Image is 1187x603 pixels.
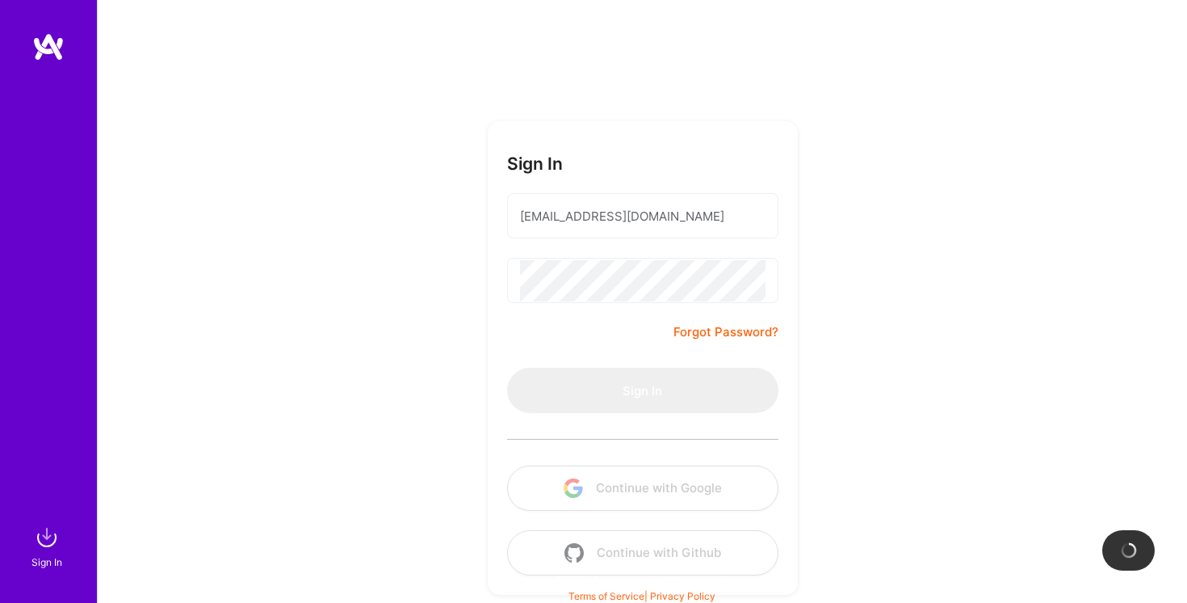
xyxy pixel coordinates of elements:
div: Sign In [31,554,62,571]
h3: Sign In [507,154,563,174]
button: Sign In [507,368,778,413]
div: © 2025 ATeams Inc., All rights reserved. [97,559,1187,599]
a: Privacy Policy [650,590,715,602]
img: logo [32,32,65,61]
a: Forgot Password? [673,323,778,342]
input: Email... [520,196,765,237]
button: Continue with Google [507,466,778,511]
img: loading [1119,542,1137,559]
a: sign inSign In [34,521,63,571]
img: sign in [31,521,63,554]
span: | [568,590,715,602]
img: icon [564,543,584,563]
a: Terms of Service [568,590,644,602]
img: icon [564,479,583,498]
button: Continue with Github [507,530,778,576]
